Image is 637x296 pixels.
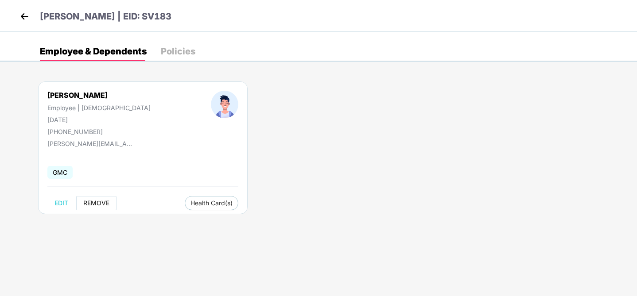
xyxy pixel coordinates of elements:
div: [PERSON_NAME] [47,91,151,100]
div: Employee | [DEMOGRAPHIC_DATA] [47,104,151,111]
button: Health Card(s) [185,196,238,210]
div: Policies [161,47,195,56]
span: REMOVE [83,200,109,207]
p: [PERSON_NAME] | EID: SV183 [40,10,171,23]
div: [DATE] [47,116,151,123]
img: profileImage [211,91,238,118]
span: Health Card(s) [190,201,233,205]
img: back [18,10,31,23]
button: EDIT [47,196,75,210]
button: REMOVE [76,196,117,210]
div: [PHONE_NUMBER] [47,128,151,135]
span: GMC [47,166,73,179]
span: EDIT [54,200,68,207]
div: Employee & Dependents [40,47,147,56]
div: [PERSON_NAME][EMAIL_ADDRESS][DOMAIN_NAME] [47,140,136,147]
